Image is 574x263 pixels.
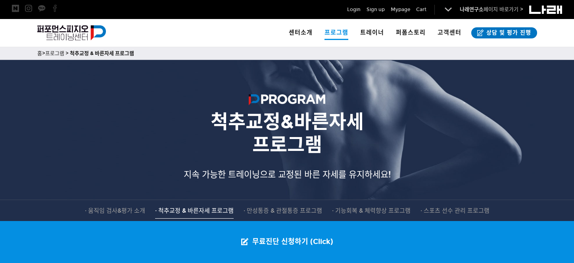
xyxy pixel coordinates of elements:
[249,94,325,108] img: PROGRAM
[332,206,411,218] a: · 기능회복 & 체력향상 프로그램
[484,29,531,37] span: 상담 및 평가 진행
[70,50,134,57] a: 척추교정 & 바른자세 프로그램
[332,207,411,214] span: · 기능회복 & 체력향상 프로그램
[367,6,385,13] a: Sign up
[155,206,234,219] a: · 척추교정 & 바른자세 프로그램
[460,6,484,13] strong: 나래연구소
[283,19,319,47] a: 센터소개
[319,19,354,47] a: 프로그램
[471,27,537,38] a: 상담 및 평가 진행
[416,6,426,13] a: Cart
[85,206,145,218] a: · 움직임 검사&평가 소개
[85,207,145,214] span: · 움직임 검사&평가 소개
[184,169,391,180] span: 지속 가능한 트레이닝으로 교정된 바른 자세를 유지하세요!
[211,110,364,133] strong: 척추교정&바른자세
[460,6,523,13] a: 나래연구소페이지 바로가기 >
[252,133,322,156] strong: 프로그램
[354,19,390,47] a: 트레이너
[155,207,234,214] span: · 척추교정 & 바른자세 프로그램
[420,207,490,214] span: · 스포츠 선수 관리 프로그램
[244,207,322,214] span: · 만성통증 & 관절통증 프로그램
[432,19,467,47] a: 고객센터
[347,6,361,13] a: Login
[37,50,42,57] a: 홈
[396,29,426,36] span: 퍼폼스토리
[420,206,490,218] a: · 스포츠 선수 관리 프로그램
[324,25,348,40] span: 프로그램
[390,19,432,47] a: 퍼폼스토리
[45,50,64,57] a: 프로그램
[244,206,322,218] a: · 만성통증 & 관절통증 프로그램
[360,29,384,36] span: 트레이너
[37,49,537,58] p: > >
[233,221,341,263] a: 무료진단 신청하기 (Click)
[391,6,410,13] a: Mypage
[289,29,313,36] span: 센터소개
[438,29,461,36] span: 고객센터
